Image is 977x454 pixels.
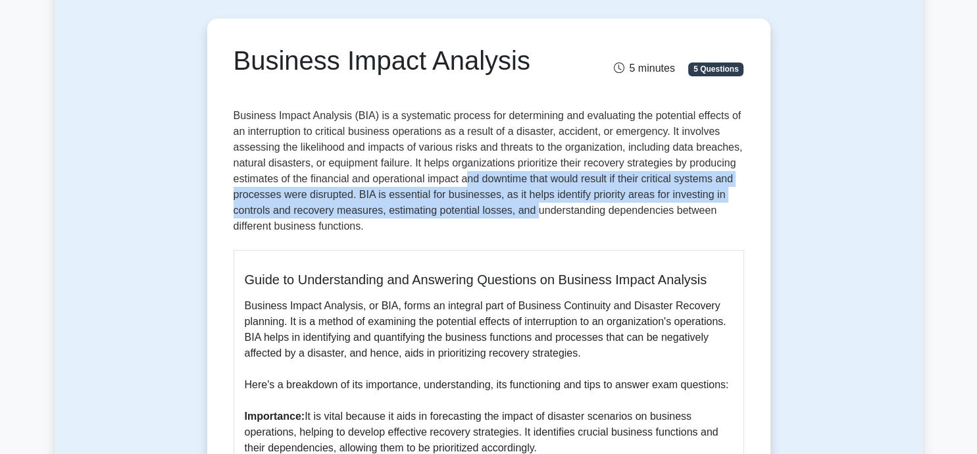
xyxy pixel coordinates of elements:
h5: Guide to Understanding and Answering Questions on Business Impact Analysis [245,272,733,288]
span: 5 minutes [613,63,674,74]
span: 5 Questions [688,63,743,76]
b: Importance: [245,411,305,422]
h1: Business Impact Analysis [234,45,568,76]
p: Business Impact Analysis (BIA) is a systematic process for determining and evaluating the potenti... [234,108,744,240]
